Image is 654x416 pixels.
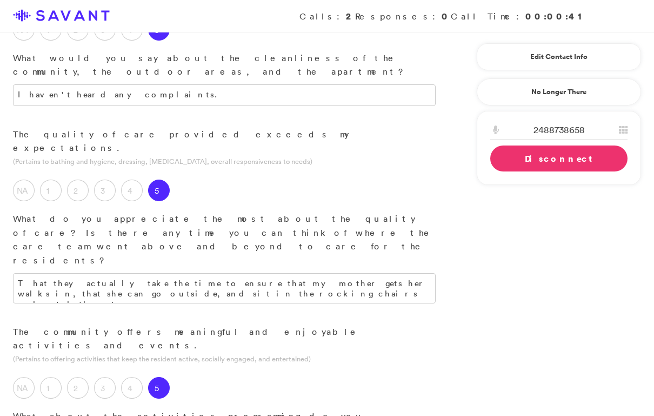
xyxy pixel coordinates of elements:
[13,354,436,364] p: (Pertains to offering activities that keep the resident active, socially engaged, and entertained)
[442,10,451,22] strong: 0
[40,180,62,201] label: 1
[13,51,436,79] p: What would you say about the cleanliness of the community, the outdoor areas, and the apartment?
[490,146,628,171] a: Disconnect
[13,156,436,167] p: (Pertains to bathing and hygiene, dressing, [MEDICAL_DATA], overall responsiveness to needs)
[13,377,35,399] label: NA
[121,180,143,201] label: 4
[40,377,62,399] label: 1
[148,180,170,201] label: 5
[67,377,89,399] label: 2
[490,48,628,65] a: Edit Contact Info
[13,128,436,155] p: The quality of care provided exceeds my expectations.
[13,180,35,201] label: NA
[67,180,89,201] label: 2
[13,212,436,267] p: What do you appreciate the most about the quality of care? Is there any time you can think of whe...
[525,10,587,22] strong: 00:00:41
[121,377,143,399] label: 4
[94,377,116,399] label: 3
[346,10,355,22] strong: 2
[13,325,436,353] p: The community offers meaningful and enjoyable activities and events.
[94,180,116,201] label: 3
[13,19,35,41] label: NA
[148,377,170,399] label: 5
[477,78,641,105] a: No Longer There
